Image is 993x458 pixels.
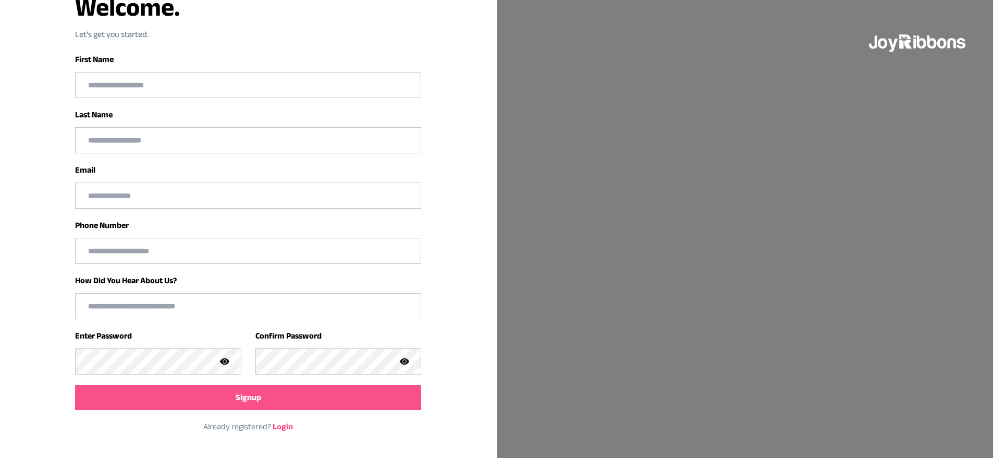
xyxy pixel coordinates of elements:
span: Signup [236,391,261,404]
label: Phone Number [75,221,129,230]
p: Already registered? [75,420,421,433]
label: First Name [75,55,114,64]
label: Enter Password [75,331,132,340]
p: Let‘s get you started. [75,28,421,41]
a: Login [273,422,293,431]
label: Email [75,165,95,174]
button: Signup [75,385,421,410]
label: Last Name [75,110,113,119]
img: joyribbons [868,25,968,58]
label: How Did You Hear About Us? [75,276,177,285]
label: Confirm Password [255,331,322,340]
